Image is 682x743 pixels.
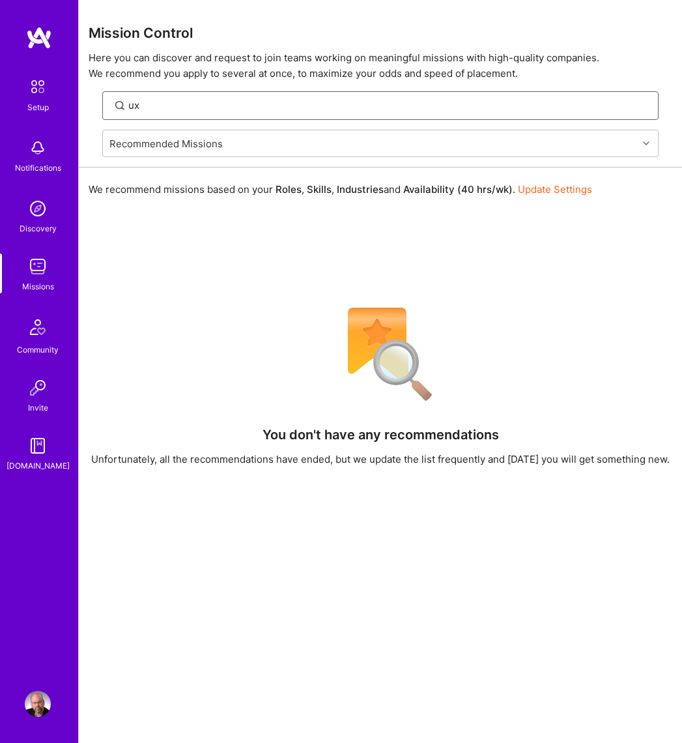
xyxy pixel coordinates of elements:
[21,691,54,717] a: User Avatar
[91,452,670,466] div: Unfortunately, all the recommendations have ended, but we update the list frequently and [DATE] y...
[26,26,52,50] img: logo
[337,183,384,196] b: Industries
[27,100,49,114] div: Setup
[276,183,302,196] b: Roles
[403,183,513,196] b: Availability (40 hrs/wk)
[25,375,51,401] img: Invite
[89,182,592,196] p: We recommend missions based on your , , and .
[89,50,672,81] p: Here you can discover and request to join teams working on meaningful missions with high-quality ...
[25,254,51,280] img: teamwork
[25,135,51,161] img: bell
[25,196,51,222] img: discovery
[325,299,436,410] img: No Results
[307,183,332,196] b: Skills
[15,161,61,175] div: Notifications
[22,280,54,293] div: Missions
[22,312,53,343] img: Community
[89,25,672,41] h3: Mission Control
[24,73,51,100] img: setup
[20,222,57,235] div: Discovery
[25,433,51,459] img: guide book
[113,98,128,113] i: icon SearchGrey
[17,343,59,357] div: Community
[643,140,649,147] i: icon Chevron
[25,691,51,717] img: User Avatar
[263,427,499,443] h4: You don't have any recommendations
[109,136,223,150] div: Recommended Missions
[518,183,592,196] a: Update Settings
[28,401,48,415] div: Invite
[7,459,70,473] div: [DOMAIN_NAME]
[128,98,649,112] input: Find Mission...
